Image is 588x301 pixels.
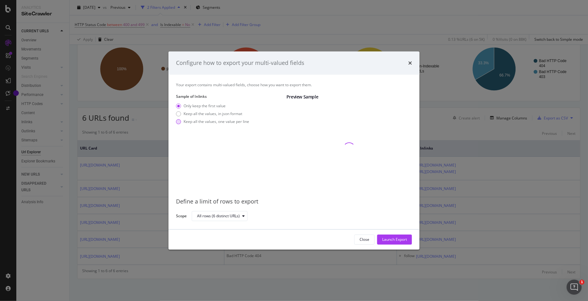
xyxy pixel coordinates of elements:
[382,237,407,242] div: Launch Export
[184,119,249,124] div: Keep all the values, one value per line
[176,82,412,87] div: Your export contains multi-valued fields, choose how you want to export them.
[567,280,582,295] iframe: Intercom live chat
[377,235,412,245] button: Launch Export
[354,235,375,245] button: Close
[176,111,249,116] div: Keep all the values, in json format
[176,94,281,99] label: Sample of Inlinks
[360,237,369,242] div: Close
[197,214,240,218] div: All rows (6 distinct URLs)
[176,103,249,108] div: Only keep the first value
[408,59,412,67] div: times
[176,198,412,206] div: Define a limit of rows to export
[580,280,585,285] span: 1
[176,59,304,67] div: Configure how to export your multi-valued fields
[184,111,242,116] div: Keep all the values, in json format
[184,103,226,108] div: Only keep the first value
[168,51,420,250] div: modal
[192,211,248,221] button: All rows (6 distinct URLs)
[176,213,187,220] label: Scope
[286,94,412,100] div: Preview Sample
